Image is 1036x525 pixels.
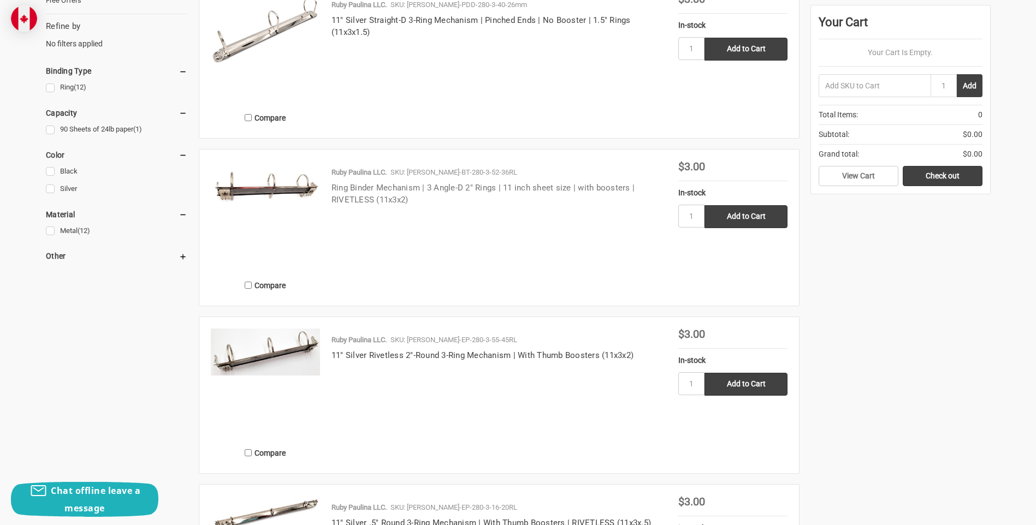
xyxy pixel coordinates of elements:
[78,226,90,235] span: (12)
[46,249,187,262] h5: Other
[819,47,982,58] p: Your Cart Is Empty.
[46,208,187,221] h5: Material
[46,80,187,95] a: Ring
[819,109,858,121] span: Total Items:
[903,166,982,187] a: Check out
[819,166,898,187] a: View Cart
[46,106,187,120] h5: Capacity
[963,129,982,140] span: $0.00
[678,20,788,31] div: In-stock
[331,335,387,345] p: Ruby Paulina LLC.
[211,276,320,294] label: Compare
[133,125,142,133] span: (1)
[46,182,187,196] a: Silver
[211,329,320,375] img: 11" Silver Rivetless 2"-Round 3-Ring Mechanism | With Thumb Boosters (11x3x2)
[211,161,320,210] img: Ring Binder Mechanism | 3 Angle-D 2" Rings | 11 inch sheet size | with boosters | RIVETLESS (11x3x2)
[245,114,252,121] input: Compare
[678,495,705,508] span: $3.00
[46,64,187,77] h5: Binding Type
[46,122,187,137] a: 90 Sheets of 24lb paper
[11,482,158,517] button: Chat offline leave a message
[46,148,187,162] h5: Color
[211,444,320,462] label: Compare
[819,148,859,160] span: Grand total:
[390,335,517,345] p: SKU: [PERSON_NAME]-EP-280-3-55-45RL
[74,83,86,91] span: (12)
[678,355,788,366] div: In-stock
[245,449,252,456] input: Compare
[331,167,387,178] p: Ruby Paulina LLC.
[678,187,788,199] div: In-stock
[331,15,631,38] a: 11" Silver Straight-D 3-Ring Mechanism | Pinched Ends | No Booster | 1.5" Rings (11x3x1.5)
[11,5,37,32] img: duty and tax information for Canada
[705,373,788,396] input: Add to Cart
[211,161,320,270] a: Ring Binder Mechanism | 3 Angle-D 2" Rings | 11 inch sheet size | with boosters | RIVETLESS (11x3x2)
[678,327,705,341] span: $3.00
[211,329,320,438] a: 11" Silver Rivetless 2"-Round 3-Ring Mechanism | With Thumb Boosters (11x3x2)
[678,160,705,173] span: $3.00
[46,224,187,238] a: Metal
[331,502,387,513] p: Ruby Paulina LLC.
[705,38,788,61] input: Add to Cart
[963,148,982,160] span: $0.00
[331,183,635,205] a: Ring Binder Mechanism | 3 Angle-D 2" Rings | 11 inch sheet size | with boosters | RIVETLESS (11x3x2)
[46,20,187,33] h5: Refine by
[957,74,982,97] button: Add
[819,13,982,39] div: Your Cart
[245,282,252,289] input: Compare
[978,109,982,121] span: 0
[390,502,517,513] p: SKU: [PERSON_NAME]-EP-280-3-16-20RL
[331,350,634,360] a: 11" Silver Rivetless 2"-Round 3-Ring Mechanism | With Thumb Boosters (11x3x2)
[46,164,187,179] a: Black
[46,20,187,50] div: No filters applied
[51,485,140,514] span: Chat offline leave a message
[390,167,517,178] p: SKU: [PERSON_NAME]-BT-280-3-52-36RL
[211,109,320,127] label: Compare
[705,205,788,228] input: Add to Cart
[819,74,931,97] input: Add SKU to Cart
[819,129,849,140] span: Subtotal:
